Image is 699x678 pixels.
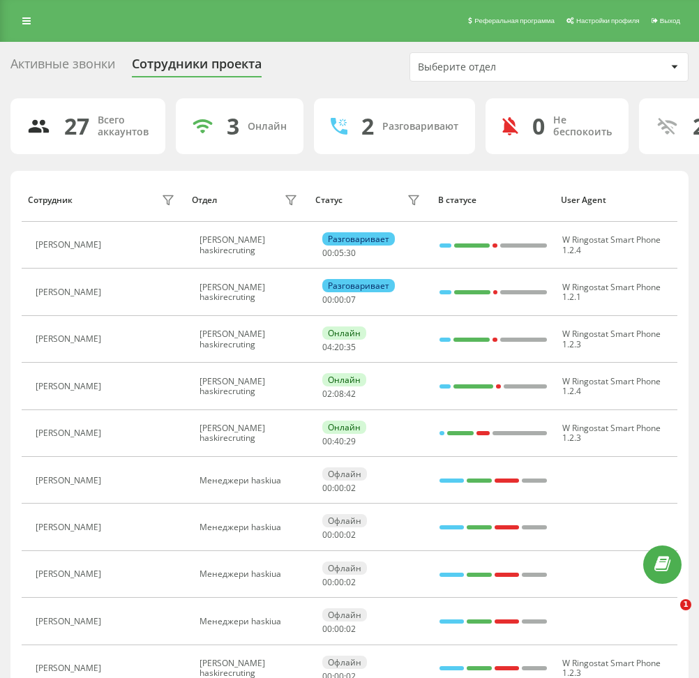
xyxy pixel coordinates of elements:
div: [PERSON_NAME] [36,240,105,250]
span: 08 [334,388,344,400]
div: [PERSON_NAME] haskirecruting [200,235,301,255]
span: 35 [346,341,356,353]
span: 30 [346,247,356,259]
div: [PERSON_NAME] [36,663,105,673]
div: : : [322,530,356,540]
span: 00 [334,576,344,588]
div: : : [322,578,356,587]
div: Менеджери haskiua [200,476,301,485]
span: 40 [334,435,344,447]
div: [PERSON_NAME] haskirecruting [200,329,301,349]
div: : : [322,624,356,634]
span: 02 [346,529,356,541]
span: W Ringostat Smart Phone 1.2.4 [562,234,661,255]
div: [PERSON_NAME] [36,476,105,485]
div: Отдел [192,195,217,205]
span: 02 [346,576,356,588]
div: Активные звонки [10,56,115,78]
div: [PERSON_NAME] haskirecruting [200,282,301,303]
div: : : [322,295,356,305]
div: : : [322,248,356,258]
span: 00 [334,529,344,541]
div: : : [322,389,356,399]
div: [PERSON_NAME] [36,428,105,438]
span: W Ringostat Smart Phone 1.2.1 [562,281,661,303]
span: 00 [334,294,344,306]
span: W Ringostat Smart Phone 1.2.4 [562,375,661,397]
div: В статусе [438,195,548,205]
div: [PERSON_NAME] [36,522,105,532]
div: 3 [227,113,239,140]
div: Онлайн [248,121,287,133]
span: 00 [334,623,344,635]
div: Менеджери haskiua [200,522,301,532]
span: 29 [346,435,356,447]
div: 0 [532,113,545,140]
span: 00 [322,294,332,306]
span: 05 [334,247,344,259]
div: Офлайн [322,562,367,575]
div: [PERSON_NAME] [36,334,105,344]
span: W Ringostat Smart Phone 1.2.3 [562,422,661,444]
div: [PERSON_NAME] [36,382,105,391]
span: 00 [322,529,332,541]
span: 00 [322,623,332,635]
div: [PERSON_NAME] [36,287,105,297]
span: 1 [680,599,691,610]
span: 00 [322,576,332,588]
span: W Ringostat Smart Phone 1.2.3 [562,328,661,349]
span: 02 [322,388,332,400]
div: Всего аккаунтов [98,114,149,138]
div: Офлайн [322,467,367,481]
div: Разговаривает [322,232,395,246]
div: : : [322,437,356,446]
span: 04 [322,341,332,353]
iframe: Intercom live chat [652,599,685,633]
span: Настройки профиля [576,17,640,24]
div: Разговаривают [382,121,458,133]
div: Онлайн [322,326,366,340]
div: : : [322,342,356,352]
div: Офлайн [322,608,367,621]
div: Сотрудник [28,195,73,205]
div: 27 [64,113,89,140]
div: Офлайн [322,656,367,669]
div: Менеджери haskiua [200,617,301,626]
div: [PERSON_NAME] [36,617,105,626]
span: 02 [346,482,356,494]
span: 00 [334,482,344,494]
div: [PERSON_NAME] [36,569,105,579]
span: 02 [346,623,356,635]
div: Менеджери haskiua [200,569,301,579]
span: 20 [334,341,344,353]
div: Сотрудники проекта [132,56,262,78]
div: [PERSON_NAME] haskirecruting [200,423,301,444]
div: Онлайн [322,421,366,434]
div: : : [322,483,356,493]
div: Офлайн [322,514,367,527]
span: 00 [322,482,332,494]
span: Выход [660,17,680,24]
span: 00 [322,435,332,447]
div: User Agent [561,195,670,205]
div: Не беспокоить [553,114,612,138]
div: Статус [315,195,343,205]
span: Реферальная программа [474,17,555,24]
div: [PERSON_NAME] haskirecruting [200,377,301,397]
div: Онлайн [322,373,366,386]
span: 07 [346,294,356,306]
div: Разговаривает [322,279,395,292]
span: 00 [322,247,332,259]
div: Выберите отдел [418,61,585,73]
span: 42 [346,388,356,400]
div: 2 [361,113,374,140]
